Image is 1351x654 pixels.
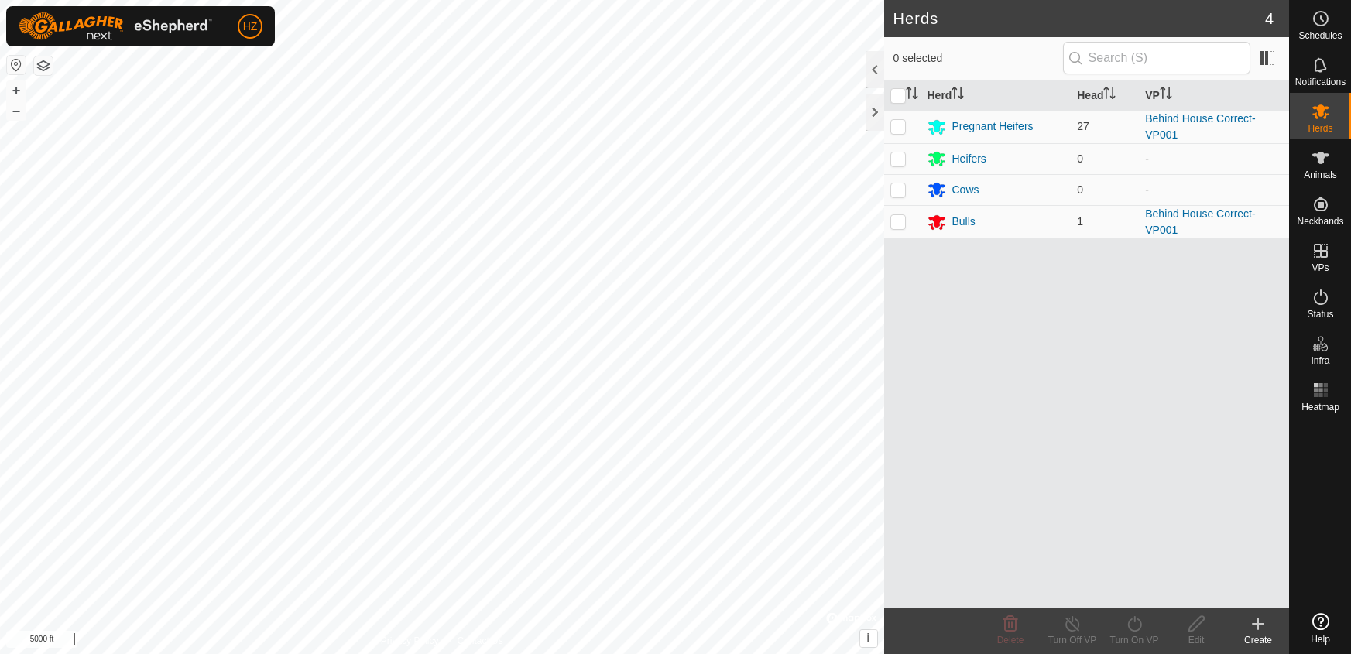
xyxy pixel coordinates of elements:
[952,214,976,230] div: Bulls
[997,635,1024,645] span: Delete
[860,630,877,647] button: i
[1298,31,1342,40] span: Schedules
[1077,152,1083,165] span: 0
[1304,170,1337,180] span: Animals
[457,634,502,648] a: Contact Us
[1308,124,1332,133] span: Herds
[243,19,258,35] span: HZ
[1165,633,1227,647] div: Edit
[381,634,439,648] a: Privacy Policy
[1297,217,1343,226] span: Neckbands
[7,81,26,100] button: +
[952,151,986,167] div: Heifers
[19,12,212,40] img: Gallagher Logo
[1265,7,1274,30] span: 4
[1145,207,1255,236] a: Behind House Correct-VP001
[893,9,1265,28] h2: Herds
[1139,80,1289,111] th: VP
[1139,143,1289,174] td: -
[921,80,1072,111] th: Herd
[866,632,869,645] span: i
[1311,356,1329,365] span: Infra
[7,101,26,120] button: –
[1077,215,1083,228] span: 1
[1077,120,1089,132] span: 27
[952,118,1034,135] div: Pregnant Heifers
[1301,402,1339,412] span: Heatmap
[906,89,918,101] p-sorticon: Activate to sort
[1290,607,1351,650] a: Help
[1295,77,1346,87] span: Notifications
[1139,174,1289,205] td: -
[1063,42,1250,74] input: Search (S)
[1227,633,1289,647] div: Create
[1145,112,1255,141] a: Behind House Correct-VP001
[1307,310,1333,319] span: Status
[1103,633,1165,647] div: Turn On VP
[952,182,979,198] div: Cows
[1312,263,1329,272] span: VPs
[1160,89,1172,101] p-sorticon: Activate to sort
[1041,633,1103,647] div: Turn Off VP
[7,56,26,74] button: Reset Map
[1311,635,1330,644] span: Help
[1071,80,1139,111] th: Head
[1077,183,1083,196] span: 0
[1103,89,1116,101] p-sorticon: Activate to sort
[952,89,964,101] p-sorticon: Activate to sort
[34,56,53,75] button: Map Layers
[893,50,1063,67] span: 0 selected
